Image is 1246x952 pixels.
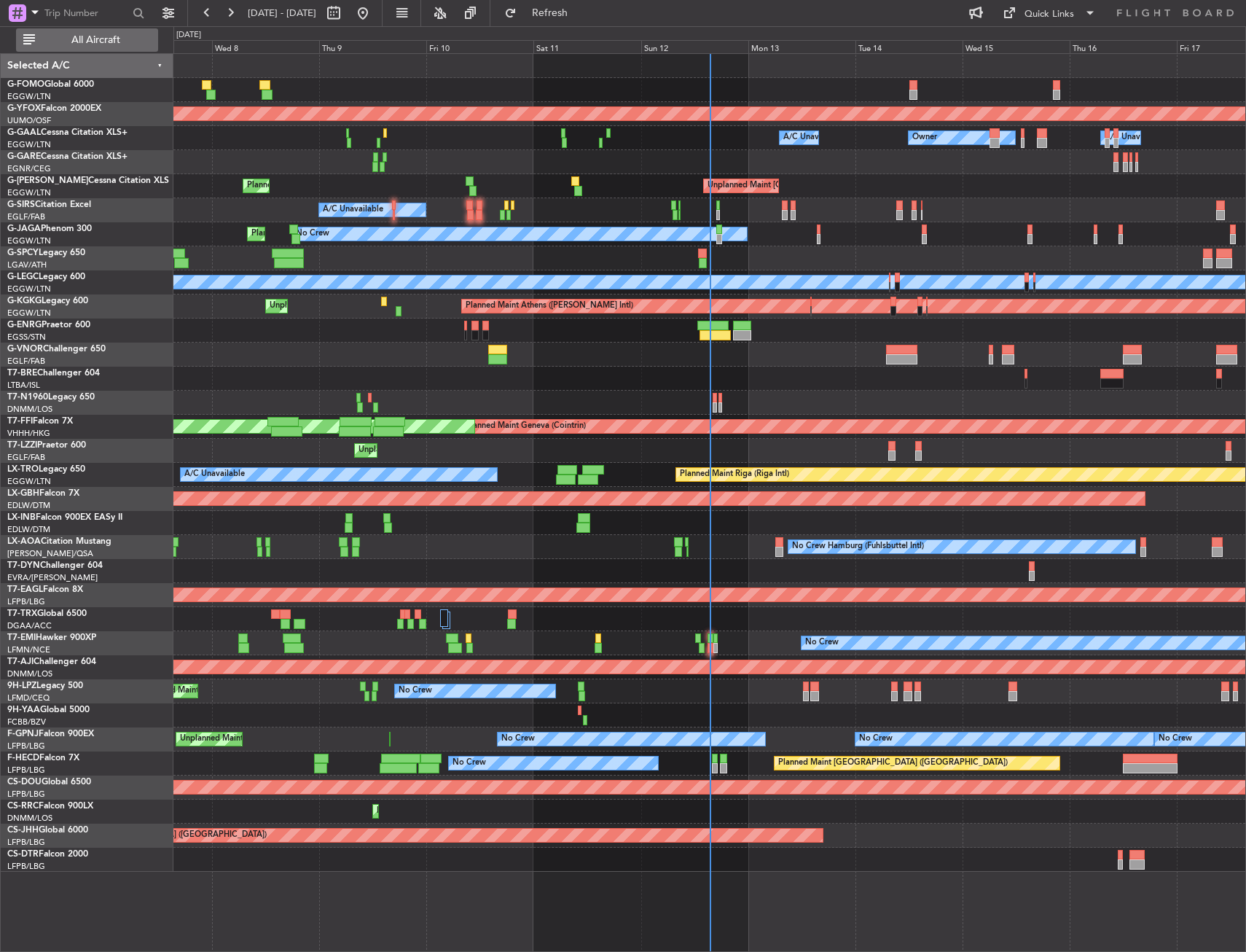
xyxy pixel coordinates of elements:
[995,1,1103,25] button: Quick Links
[7,187,51,198] a: EGGW/LTN
[7,152,41,161] span: G-GARE
[7,778,42,787] span: CS-DOU
[498,1,585,25] button: Refresh
[7,633,36,642] span: T7-EMI
[7,380,40,391] a: LTBA/ISL
[7,260,47,270] a: LGAV/ATH
[7,706,90,714] a: 9H-YAAGlobal 5000
[7,658,96,666] a: T7-AJIChallenger 604
[520,8,581,18] span: Refresh
[7,682,83,690] a: 9H-LPZLegacy 500
[7,345,106,354] a: G-VNORChallenger 650
[426,40,533,53] div: Fri 10
[319,40,426,53] div: Thu 9
[7,826,88,835] a: CS-JHHGlobal 6000
[7,235,51,246] a: EGGW/LTN
[7,717,46,727] a: FCBB/BZV
[7,104,41,113] span: G-YFOX
[7,837,45,848] a: LFPB/LBG
[7,596,45,607] a: LFPB/LBG
[7,609,37,618] span: T7-TRX
[1105,127,1165,149] div: A/C Unavailable
[7,297,42,305] span: G-KGKG
[7,668,52,679] a: DNMM/LOS
[7,273,85,281] a: G-LEGCLegacy 600
[7,91,51,102] a: EGGW/LTN
[7,441,86,450] a: T7-LZZIPraetor 600
[247,175,477,197] div: Planned Maint [GEOGRAPHIC_DATA] ([GEOGRAPHIC_DATA])
[176,29,201,42] div: [DATE]
[7,609,87,618] a: T7-TRXGlobal 6500
[7,128,128,137] a: G-GAALCessna Citation XLS+
[7,644,50,655] a: LFMN/NCE
[7,321,90,329] a: G-ENRGPraetor 600
[7,417,73,426] a: T7-FFIFalcon 7X
[7,369,37,378] span: T7-BRE
[7,345,43,354] span: G-VNOR
[7,115,51,126] a: UUMO/OSF
[7,741,45,752] a: LFPB/LBG
[466,415,586,437] div: Planned Maint Geneva (Cointrin)
[912,127,937,149] div: Owner
[38,35,154,45] span: All Aircraft
[184,464,245,485] div: A/C Unavailable
[7,850,39,859] span: CS-DTR
[7,476,51,487] a: EGGW/LTN
[7,369,100,378] a: T7-BREChallenger 604
[7,465,39,474] span: LX-TRO
[7,585,43,594] span: T7-EAGL
[7,249,39,257] span: G-SPCY
[1024,7,1074,22] div: Quick Links
[7,104,101,113] a: G-YFOXFalcon 2000EX
[7,706,40,714] span: 9H-YAA
[7,80,44,89] span: G-FOMO
[7,500,50,511] a: EDLW/DTM
[7,813,52,824] a: DNMM/LOS
[7,826,39,835] span: CS-JHH
[7,139,51,150] a: EGGW/LTN
[7,321,42,329] span: G-ENRG
[358,440,598,461] div: Unplanned Maint [GEOGRAPHIC_DATA] ([GEOGRAPHIC_DATA])
[7,513,36,522] span: LX-INB
[7,489,79,498] a: LX-GBHFalcon 7X
[212,40,319,53] div: Wed 8
[680,464,789,485] div: Planned Maint Riga (Riga Intl)
[296,223,329,245] div: No Crew
[7,176,88,185] span: G-[PERSON_NAME]
[748,40,855,53] div: Mon 13
[7,561,103,570] a: T7-DYNChallenger 604
[7,537,41,546] span: LX-AOA
[270,295,453,317] div: Unplanned Maint [GEOGRAPHIC_DATA] (Ataturk)
[7,620,52,631] a: DGAA/ACC
[855,40,963,53] div: Tue 14
[7,393,48,402] span: T7-N1960
[7,778,91,787] a: CS-DOUGlobal 6500
[533,40,640,53] div: Sat 11
[7,548,93,559] a: [PERSON_NAME]/QSA
[7,273,39,281] span: G-LEGC
[805,632,839,654] div: No Crew
[7,284,51,294] a: EGGW/LTN
[248,7,316,20] span: [DATE] - [DATE]
[7,537,111,546] a: LX-AOACitation Mustang
[44,2,128,24] input: Trip Number
[1070,40,1177,53] div: Thu 16
[7,356,45,367] a: EGLF/FAB
[7,465,85,474] a: LX-TROLegacy 650
[7,200,91,209] a: G-SIRSCitation Excel
[7,754,79,762] a: F-HECDFalcon 7X
[7,754,39,762] span: F-HECD
[7,200,35,209] span: G-SIRS
[7,176,169,185] a: G-[PERSON_NAME]Cessna Citation XLS
[7,211,45,222] a: EGLF/FAB
[7,802,93,811] a: CS-RRCFalcon 900LX
[7,297,88,305] a: G-KGKGLegacy 600
[7,730,94,738] a: F-GPNJFalcon 900EX
[7,441,37,450] span: T7-LZZI
[251,223,481,245] div: Planned Maint [GEOGRAPHIC_DATA] ([GEOGRAPHIC_DATA])
[783,127,844,149] div: A/C Unavailable
[708,175,947,197] div: Unplanned Maint [GEOGRAPHIC_DATA] ([GEOGRAPHIC_DATA])
[466,295,633,317] div: Planned Maint Athens ([PERSON_NAME] Intl)
[7,404,52,415] a: DNMM/LOS
[7,128,41,137] span: G-GAAL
